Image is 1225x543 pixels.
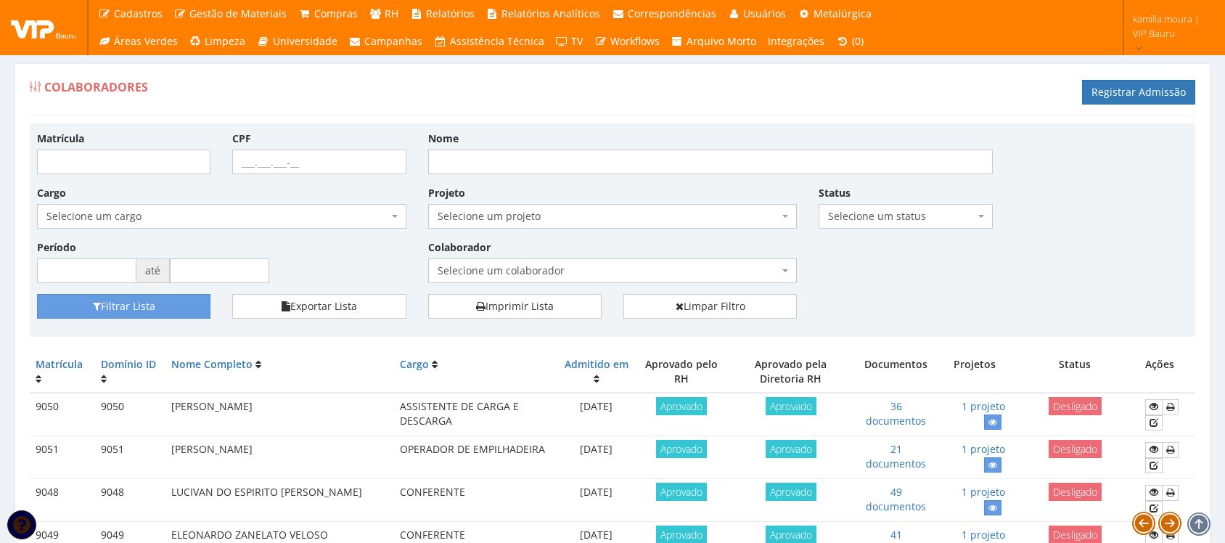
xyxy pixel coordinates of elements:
span: Relatórios Analíticos [501,7,600,20]
span: kamilla.moura | VIP Bauru [1133,12,1206,41]
a: Limpar Filtro [623,294,797,319]
span: Selecione um colaborador [428,258,798,283]
a: Matrícula [36,357,83,371]
a: 36 documentos [866,399,926,428]
a: Arquivo Morto [665,28,763,55]
a: (0) [830,28,869,55]
button: Exportar Lista [232,294,406,319]
span: RH [385,7,398,20]
span: Selecione um projeto [438,209,779,224]
td: 9051 [95,436,165,479]
span: Selecione um colaborador [438,264,779,278]
label: Projeto [428,186,465,200]
span: Colaboradores [44,79,148,95]
a: Limpeza [184,28,252,55]
span: Gestão de Materiais [189,7,287,20]
td: 9048 [30,479,95,522]
a: 49 documentos [866,485,926,513]
a: Assistência Técnica [428,28,550,55]
span: Relatórios [426,7,475,20]
span: Desligado [1049,440,1102,458]
a: Universidade [251,28,343,55]
td: 9048 [95,479,165,522]
th: Documentos [854,351,938,393]
a: Cargo [400,357,429,371]
span: Aprovado [656,397,707,415]
a: Nome Completo [171,357,253,371]
span: Cadastros [114,7,163,20]
span: Campanhas [364,34,422,48]
td: 9050 [95,393,165,436]
a: TV [550,28,589,55]
span: Metalúrgica [814,7,872,20]
input: ___.___.___-__ [232,150,406,174]
a: Registrar Admissão [1082,80,1195,105]
span: TV [571,34,583,48]
td: LUCIVAN DO ESPIRITO [PERSON_NAME] [165,479,395,522]
a: Admitido em [565,357,628,371]
label: Matrícula [37,131,84,146]
span: Aprovado [656,483,707,501]
td: ASSISTENTE DE CARGA E DESCARGA [394,393,557,436]
span: Desligado [1049,397,1102,415]
td: [PERSON_NAME] [165,393,395,436]
a: Integrações [762,28,830,55]
a: Campanhas [343,28,429,55]
span: Selecione um status [828,209,974,224]
th: Status [1011,351,1139,393]
td: OPERADOR DE EMPILHADEIRA [394,436,557,479]
a: 1 projeto [962,485,1005,499]
span: Áreas Verdes [114,34,178,48]
label: CPF [232,131,251,146]
img: logo [11,17,76,38]
span: Universidade [273,34,337,48]
td: [PERSON_NAME] [165,436,395,479]
span: (0) [852,34,864,48]
span: Integrações [768,34,824,48]
span: Aprovado [766,397,816,415]
a: 1 projeto [962,442,1005,456]
span: Desligado [1049,483,1102,501]
span: Selecione um status [819,204,992,229]
button: Filtrar Lista [37,294,210,319]
span: Workflows [610,34,660,48]
td: [DATE] [557,436,635,479]
td: CONFERENTE [394,479,557,522]
a: 1 projeto [962,528,1005,542]
span: Aprovado [766,440,816,458]
span: Selecione um projeto [428,204,798,229]
a: 21 documentos [866,442,926,470]
span: Assistência Técnica [450,34,544,48]
span: Selecione um cargo [46,209,388,224]
td: [DATE] [557,479,635,522]
a: Imprimir Lista [428,294,602,319]
span: Aprovado [766,483,816,501]
a: Domínio ID [101,357,156,371]
a: 1 projeto [962,399,1005,413]
a: Áreas Verdes [92,28,184,55]
th: Aprovado pela Diretoria RH [727,351,854,393]
td: 9050 [30,393,95,436]
td: 9051 [30,436,95,479]
th: Ações [1139,351,1195,393]
a: Workflows [589,28,665,55]
td: [DATE] [557,393,635,436]
span: Correspondências [628,7,716,20]
label: Status [819,186,851,200]
th: Projetos [938,351,1010,393]
label: Período [37,240,76,255]
span: Arquivo Morto [687,34,756,48]
span: Aprovado [656,440,707,458]
span: Selecione um cargo [37,204,406,229]
span: Limpeza [205,34,245,48]
label: Cargo [37,186,66,200]
span: até [136,258,170,283]
span: Usuários [743,7,786,20]
label: Colaborador [428,240,491,255]
th: Aprovado pelo RH [635,351,727,393]
span: Compras [314,7,358,20]
label: Nome [428,131,459,146]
